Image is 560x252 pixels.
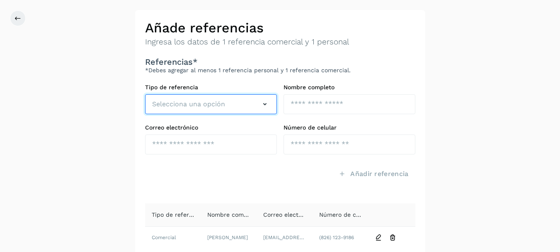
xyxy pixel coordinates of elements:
span: Comercial [152,235,176,240]
span: Nombre completo [207,211,258,218]
td: (826) 123-9186 [313,227,368,248]
span: Número de celular [319,211,372,218]
span: Tipo de referencia [152,211,204,218]
span: Añadir referencia [350,169,408,179]
label: Tipo de referencia [145,84,277,91]
label: Correo electrónico [145,124,277,131]
h2: Añade referencias [145,20,415,36]
p: Ingresa los datos de 1 referencia comercial y 1 personal [145,37,415,47]
td: [EMAIL_ADDRESS][DOMAIN_NAME] [257,227,313,248]
button: Añadir referencia [332,164,415,183]
h3: Referencias* [145,57,415,67]
label: Nombre completo [284,84,415,91]
td: [PERSON_NAME] [201,227,257,248]
span: Correo electrónico [263,211,316,218]
label: Número de celular [284,124,415,131]
span: Selecciona una opción [152,99,225,109]
p: *Debes agregar al menos 1 referencia personal y 1 referencia comercial. [145,67,415,74]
